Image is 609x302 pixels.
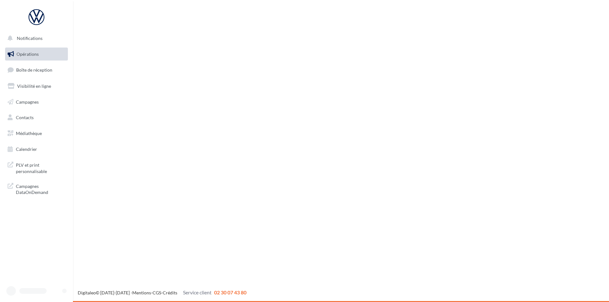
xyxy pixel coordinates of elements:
[16,67,52,73] span: Boîte de réception
[4,127,69,140] a: Médiathèque
[16,115,34,120] span: Contacts
[78,290,246,295] span: © [DATE]-[DATE] - - -
[17,83,51,89] span: Visibilité en ligne
[4,32,67,45] button: Notifications
[4,179,69,198] a: Campagnes DataOnDemand
[4,80,69,93] a: Visibilité en ligne
[4,63,69,77] a: Boîte de réception
[183,289,212,295] span: Service client
[16,146,37,152] span: Calendrier
[214,289,246,295] span: 02 30 07 43 80
[16,161,65,174] span: PLV et print personnalisable
[16,131,42,136] span: Médiathèque
[163,290,177,295] a: Crédits
[16,51,39,57] span: Opérations
[4,48,69,61] a: Opérations
[16,99,39,104] span: Campagnes
[17,35,43,41] span: Notifications
[4,158,69,177] a: PLV et print personnalisable
[132,290,151,295] a: Mentions
[78,290,96,295] a: Digitaleo
[4,95,69,109] a: Campagnes
[4,143,69,156] a: Calendrier
[153,290,161,295] a: CGS
[4,111,69,124] a: Contacts
[16,182,65,196] span: Campagnes DataOnDemand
